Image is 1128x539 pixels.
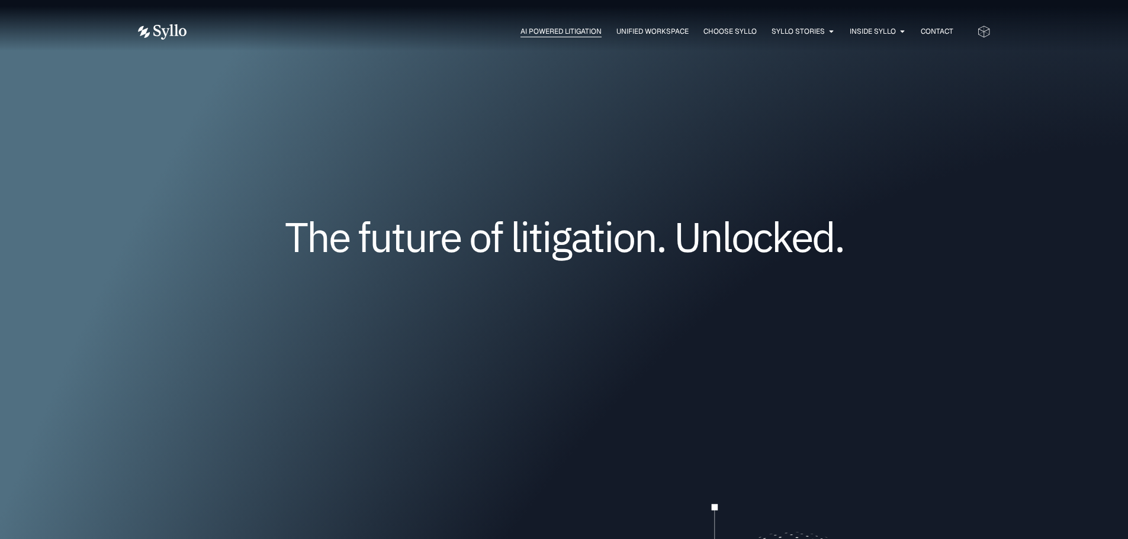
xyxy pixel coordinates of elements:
a: Contact [921,26,953,37]
a: Inside Syllo [850,26,896,37]
h1: The future of litigation. Unlocked. [209,217,920,256]
a: Unified Workspace [616,26,689,37]
nav: Menu [210,26,953,37]
a: Syllo Stories [772,26,825,37]
a: AI Powered Litigation [520,26,602,37]
img: Vector [138,24,187,40]
a: Choose Syllo [703,26,757,37]
div: Menu Toggle [210,26,953,37]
